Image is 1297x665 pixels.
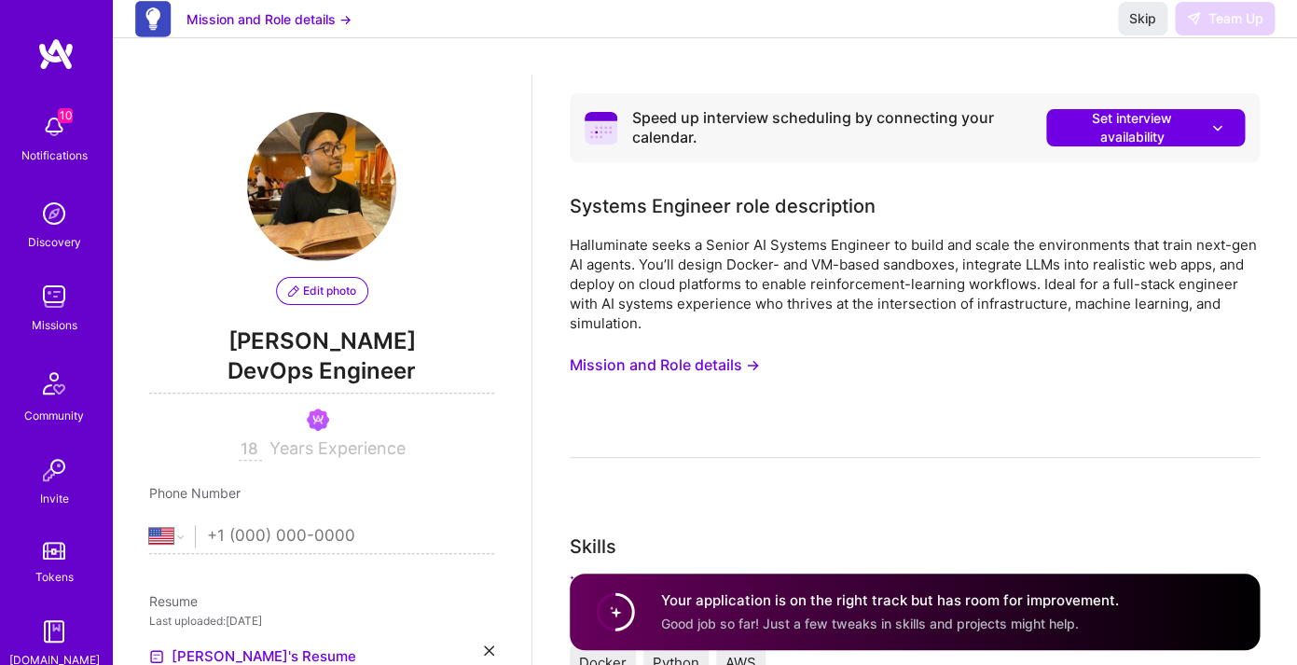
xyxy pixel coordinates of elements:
[149,327,494,355] span: [PERSON_NAME]
[1046,109,1246,146] button: Set interview availability
[58,108,73,123] span: 10
[661,590,1119,610] h4: Your application is on the right track but has room for improvement.
[570,235,1260,333] div: Halluminate seeks a Senior AI Systems Engineer to build and scale the environments that train nex...
[35,613,73,650] img: guide book
[1129,9,1156,28] span: Skip
[40,489,69,508] div: Invite
[149,485,241,501] span: Phone Number
[247,112,396,261] img: User Avatar
[32,361,76,406] img: Community
[43,542,65,560] img: tokens
[661,616,1079,631] span: Good job so far! Just a few tweaks in skills and projects might help.
[276,277,368,305] button: Edit photo
[570,348,760,382] button: Mission and Role details →
[35,567,74,587] div: Tokens
[35,451,73,489] img: Invite
[28,232,81,252] div: Discovery
[186,9,352,29] button: Mission and Role details →
[269,438,406,458] span: Years Experience
[207,509,494,563] input: +1 (000) 000-0000
[149,593,198,609] span: Resume
[24,406,84,425] div: Community
[21,145,88,165] div: Notifications
[632,108,1031,147] div: Speed up interview scheduling by connecting your calendar.
[35,195,73,232] img: discovery
[1118,2,1167,35] button: Skip
[1208,118,1226,138] i: icon DownArrowWhite
[149,649,164,664] img: Resume
[37,37,75,71] img: logo
[288,283,356,299] span: Edit photo
[307,409,329,431] img: Been on Mission
[1065,109,1227,146] span: Set interview availability
[32,315,77,335] div: Missions
[484,645,494,656] i: icon Close
[149,611,494,630] div: Last uploaded: [DATE]
[239,438,262,461] input: XX
[288,285,299,297] i: icon PencilPurple
[35,108,73,145] img: bell
[149,355,494,394] span: DevOps Engineer
[570,533,616,561] div: Skills
[585,110,617,145] i: icon PurpleCalendar
[35,278,73,315] img: teamwork
[570,192,876,220] div: Systems Engineer role description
